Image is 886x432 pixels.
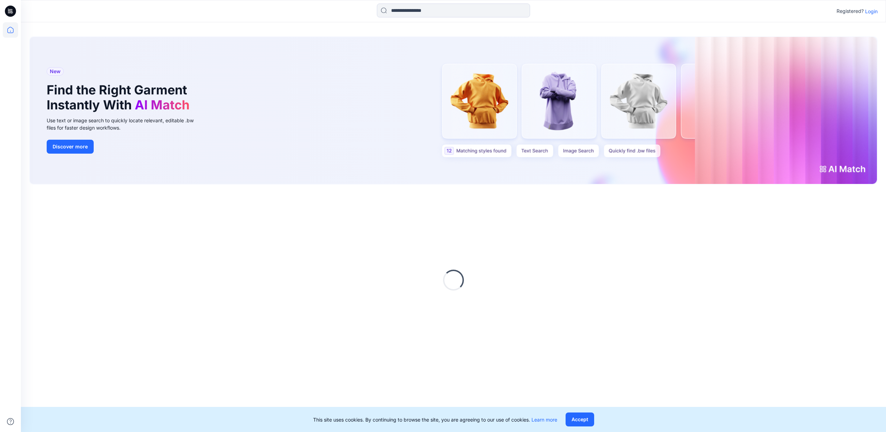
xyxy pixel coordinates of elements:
[135,97,189,113] span: AI Match
[566,412,594,426] button: Accept
[837,7,864,15] p: Registered?
[865,8,878,15] p: Login
[50,67,61,76] span: New
[313,416,557,423] p: This site uses cookies. By continuing to browse the site, you are agreeing to our use of cookies.
[531,417,557,423] a: Learn more
[47,140,94,154] button: Discover more
[47,117,203,131] div: Use text or image search to quickly locate relevant, editable .bw files for faster design workflows.
[47,83,193,113] h1: Find the Right Garment Instantly With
